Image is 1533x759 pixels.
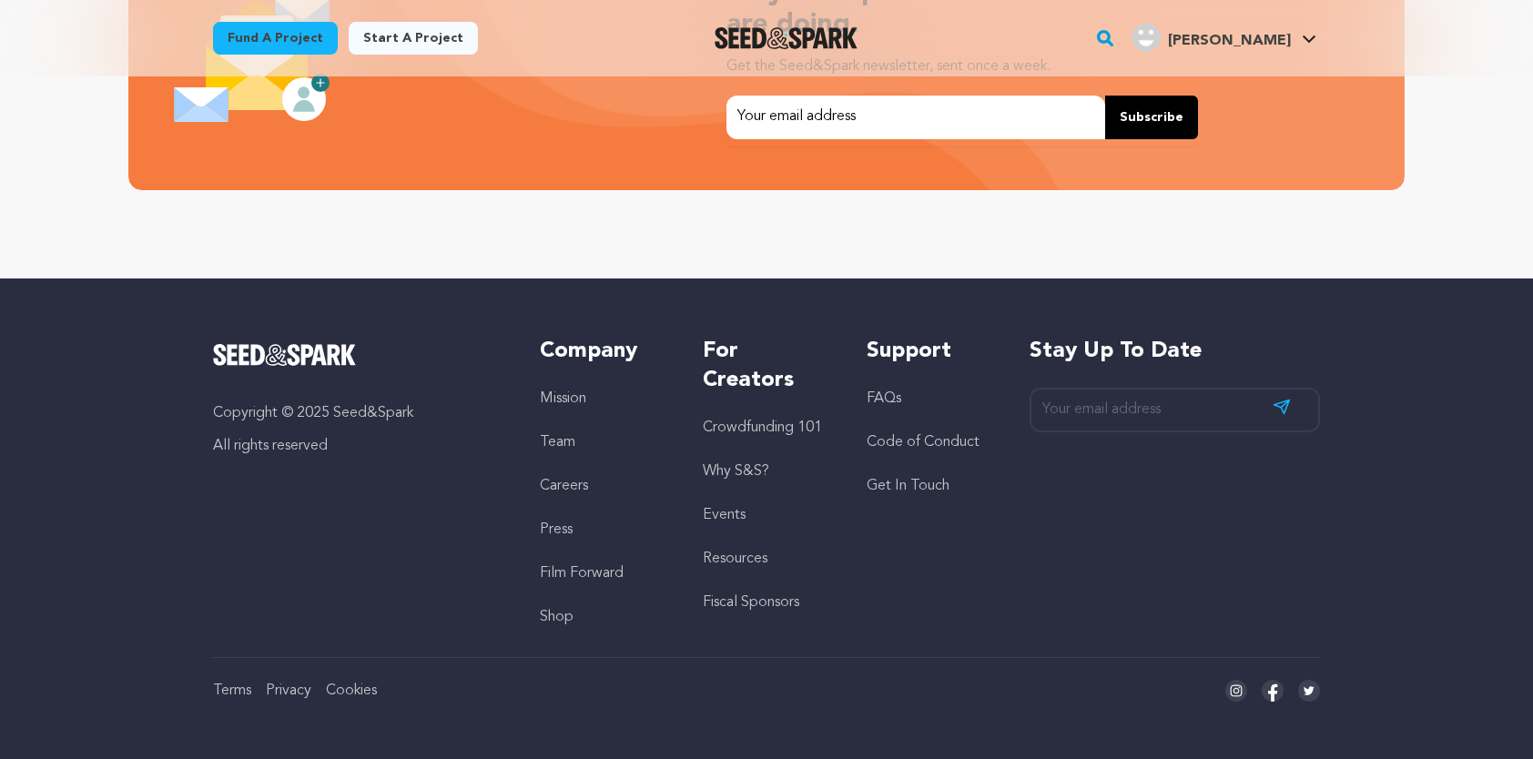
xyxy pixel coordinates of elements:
input: Your email address [1030,388,1320,432]
div: Vasquez T.'s Profile [1132,23,1291,52]
span: Vasquez T.'s Profile [1128,19,1320,57]
p: All rights reserved [213,435,503,457]
a: Crowdfunding 101 [703,420,822,435]
a: Press [540,522,573,537]
a: Resources [703,552,767,566]
a: Film Forward [540,566,624,581]
img: Seed&Spark Logo Dark Mode [715,27,858,49]
img: Seed&Spark Logo [213,344,356,366]
a: Get In Touch [867,479,949,493]
h5: Company [540,337,666,366]
h5: Support [867,337,993,366]
a: Terms [213,683,251,698]
a: FAQs [867,391,901,406]
img: user.png [1132,23,1161,52]
a: Start a project [349,22,478,55]
a: Shop [540,610,574,624]
a: Team [540,435,575,450]
span: [PERSON_NAME] [1168,34,1291,48]
a: Cookies [326,683,377,698]
button: Subscribe [1105,96,1198,139]
a: Privacy [266,683,311,698]
a: Fiscal Sponsors [703,595,799,610]
a: Vasquez T.'s Profile [1128,19,1320,52]
a: Code of Conduct [867,435,980,450]
a: Mission [540,391,586,406]
a: Events [703,508,746,522]
a: Careers [540,479,588,493]
input: Your email address [726,96,1105,139]
a: Fund a project [213,22,338,55]
span: Subscribe [1120,108,1183,126]
h5: Stay up to date [1030,337,1320,366]
a: Seed&Spark Homepage [213,344,503,366]
a: Why S&S? [703,464,769,479]
h5: For Creators [703,337,829,395]
a: Seed&Spark Homepage [715,27,858,49]
p: Copyright © 2025 Seed&Spark [213,402,503,424]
